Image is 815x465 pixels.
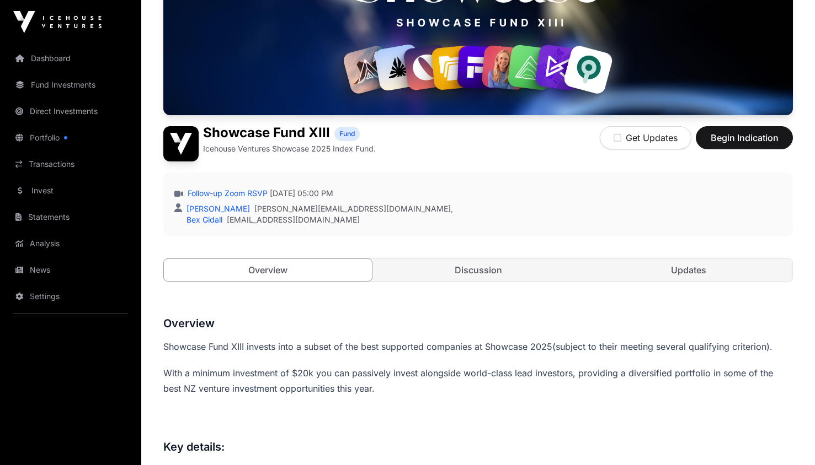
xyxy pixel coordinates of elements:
[9,46,132,71] a: Dashboard
[163,126,199,161] img: Showcase Fund XIII
[600,126,691,149] button: Get Updates
[710,131,779,144] span: Begin Indication
[163,258,372,282] a: Overview
[184,215,222,224] a: Bex Gidall
[9,99,132,123] a: Direct Investments
[696,137,793,148] a: Begin Indication
[696,126,793,149] button: Begin Indication
[270,188,333,199] span: [DATE] 05:00 PM
[13,11,102,33] img: Icehouse Ventures Logo
[185,188,268,199] a: Follow-up Zoom RSVP
[163,339,793,354] p: (subject to their meeting several qualifying criterion).
[184,203,453,214] div: ,
[203,143,376,154] p: Icehouse Ventures Showcase 2025 Index Fund.
[9,73,132,97] a: Fund Investments
[203,126,330,141] h1: Showcase Fund XIII
[584,259,792,281] a: Updates
[9,152,132,176] a: Transactions
[9,231,132,256] a: Analysis
[9,126,132,150] a: Portfolio
[163,341,552,352] span: Showcase Fund XIII invests into a subset of the best supported companies at Showcase 2025
[9,205,132,229] a: Statements
[760,412,815,465] iframe: Chat Widget
[9,179,132,203] a: Invest
[163,365,793,396] p: With a minimum investment of $20k you can passively invest alongside world-class lead investors, ...
[9,284,132,309] a: Settings
[163,438,793,456] h3: Key details:
[9,258,132,282] a: News
[184,204,250,213] a: [PERSON_NAME]
[254,203,451,214] a: [PERSON_NAME][EMAIL_ADDRESS][DOMAIN_NAME]
[374,259,582,281] a: Discussion
[339,129,355,138] span: Fund
[227,214,360,225] a: [EMAIL_ADDRESS][DOMAIN_NAME]
[163,315,793,332] h3: Overview
[164,259,792,281] nav: Tabs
